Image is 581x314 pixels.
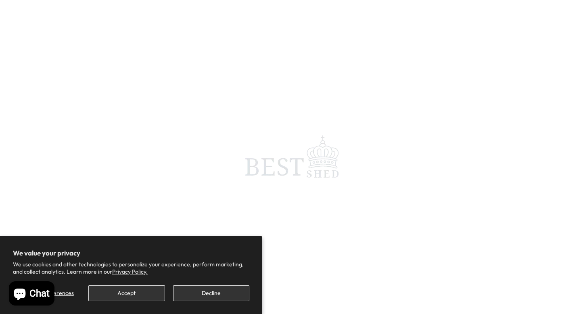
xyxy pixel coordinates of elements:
p: We use cookies and other technologies to personalize your experience, perform marketing, and coll... [13,261,249,275]
h2: We value your privacy [13,249,249,257]
inbox-online-store-chat: Shopify online store chat [6,281,57,308]
button: Decline [173,285,249,301]
a: Privacy Policy. [112,268,148,275]
button: Accept [88,285,165,301]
